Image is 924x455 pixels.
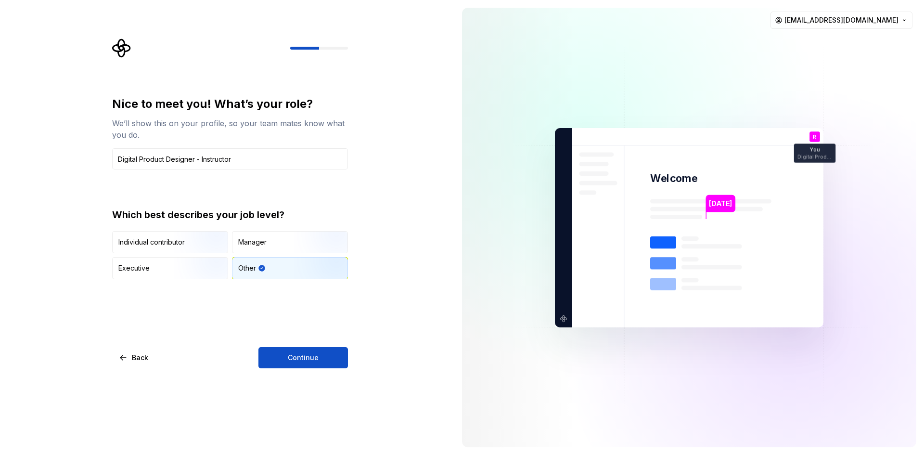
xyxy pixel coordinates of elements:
[112,96,348,112] div: Nice to meet you! What’s your role?
[784,15,898,25] span: [EMAIL_ADDRESS][DOMAIN_NAME]
[238,263,256,273] div: Other
[288,353,319,363] span: Continue
[118,263,150,273] div: Executive
[709,198,732,208] p: [DATE]
[112,148,348,169] input: Job title
[258,347,348,368] button: Continue
[112,347,156,368] button: Back
[112,117,348,141] div: We’ll show this on your profile, so your team mates know what you do.
[238,237,267,247] div: Manager
[797,154,832,159] p: Digital Product Designer - Instructor
[813,134,816,139] p: R
[132,353,148,363] span: Back
[810,147,820,152] p: You
[112,39,131,58] svg: Supernova Logo
[118,237,185,247] div: Individual contributor
[112,208,348,221] div: Which best describes your job level?
[770,12,912,29] button: [EMAIL_ADDRESS][DOMAIN_NAME]
[650,171,697,185] p: Welcome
